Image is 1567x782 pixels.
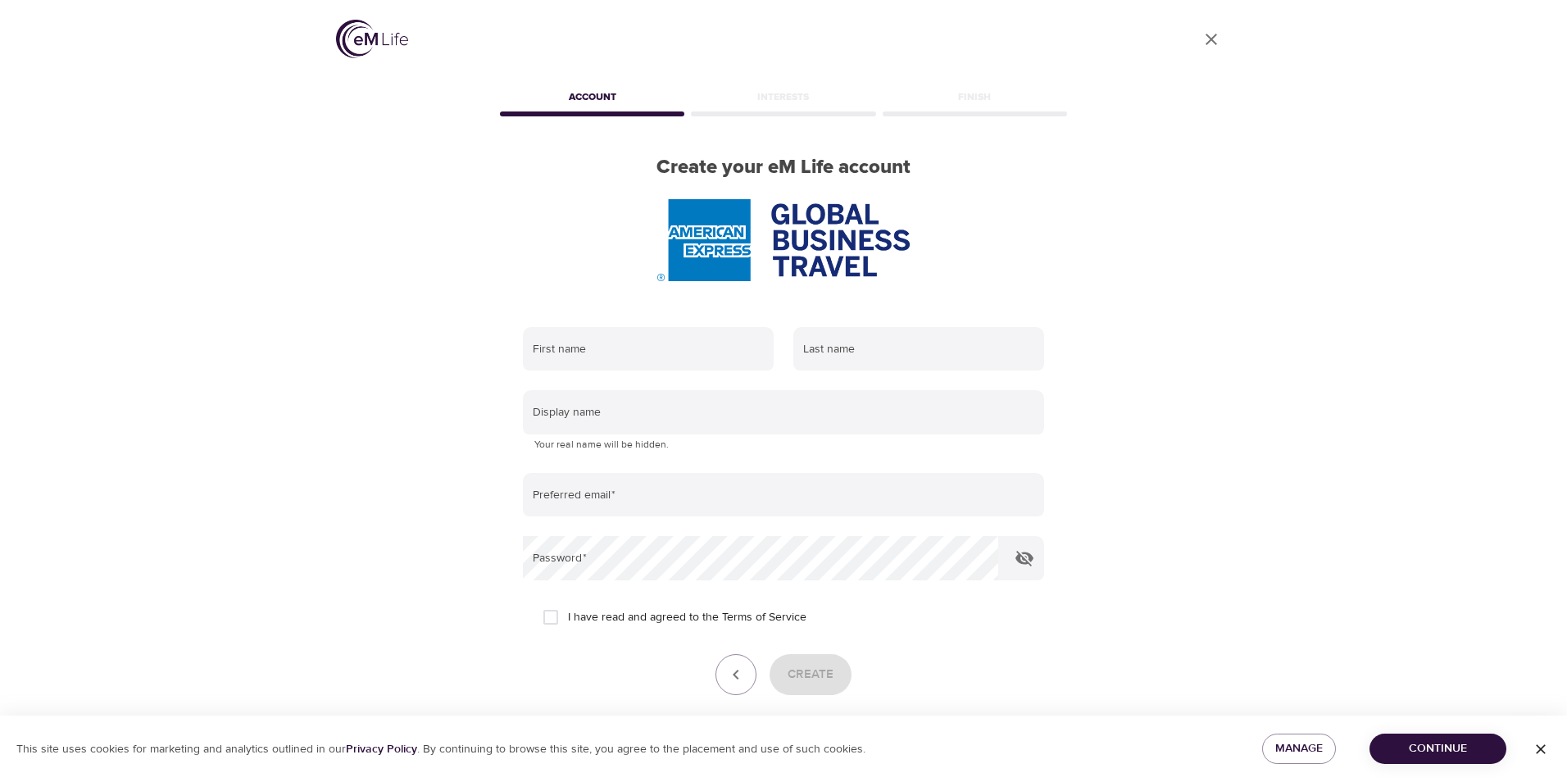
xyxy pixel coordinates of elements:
[534,437,1033,453] p: Your real name will be hidden.
[568,609,806,626] span: I have read and agreed to the
[657,199,910,281] img: AmEx%20GBT%20logo.png
[1192,20,1231,59] a: close
[1275,739,1323,759] span: Manage
[1262,734,1336,764] button: Manage
[336,20,408,58] img: logo
[497,156,1070,180] h2: Create your eM Life account
[1369,734,1506,764] button: Continue
[346,742,417,757] a: Privacy Policy
[1383,739,1493,759] span: Continue
[722,609,806,626] a: Terms of Service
